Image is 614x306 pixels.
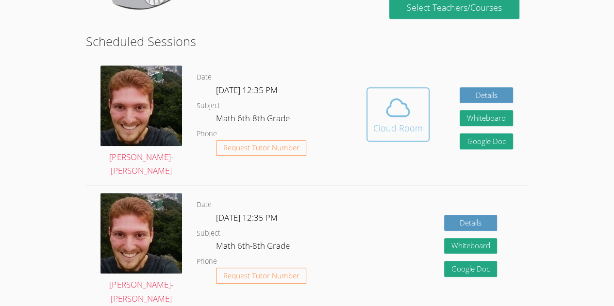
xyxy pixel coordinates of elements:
[216,140,307,156] button: Request Tutor Number
[223,144,299,151] span: Request Tutor Number
[197,71,212,83] dt: Date
[100,65,182,178] a: [PERSON_NAME]-[PERSON_NAME]
[444,215,498,231] a: Details
[100,65,182,145] img: avatar.png
[197,128,217,140] dt: Phone
[100,193,182,306] a: [PERSON_NAME]-[PERSON_NAME]
[216,112,292,128] dd: Math 6th-8th Grade
[366,87,430,142] button: Cloud Room
[223,272,299,279] span: Request Tutor Number
[197,227,220,240] dt: Subject
[86,32,528,50] h2: Scheduled Sessions
[444,238,498,254] button: Whiteboard
[460,110,513,126] button: Whiteboard
[216,212,278,223] span: [DATE] 12:35 PM
[216,268,307,284] button: Request Tutor Number
[197,256,217,268] dt: Phone
[216,239,292,256] dd: Math 6th-8th Grade
[373,121,423,135] div: Cloud Room
[216,84,278,96] span: [DATE] 12:35 PM
[197,199,212,211] dt: Date
[460,87,513,103] a: Details
[100,193,182,273] img: avatar.png
[444,261,498,277] a: Google Doc
[197,100,220,112] dt: Subject
[460,133,513,149] a: Google Doc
